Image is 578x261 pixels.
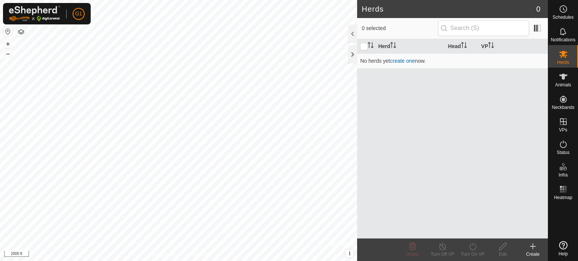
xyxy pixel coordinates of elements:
[478,39,548,54] th: VP
[552,105,574,110] span: Neckbands
[368,43,374,49] p-sorticon: Activate to sort
[458,251,488,258] div: Turn On VP
[427,251,458,258] div: Turn Off VP
[518,251,548,258] div: Create
[9,6,60,21] img: Gallagher Logo
[375,39,445,54] th: Herd
[461,43,467,49] p-sorticon: Activate to sort
[75,10,82,18] span: G1
[557,60,569,65] span: Herds
[17,27,26,36] button: Map Layers
[558,252,568,256] span: Help
[345,249,354,258] button: i
[149,251,177,258] a: Privacy Policy
[536,3,540,15] span: 0
[357,53,548,68] td: No herds yet now.
[186,251,208,258] a: Contact Us
[554,195,572,200] span: Heatmap
[390,43,396,49] p-sorticon: Activate to sort
[3,49,12,58] button: –
[488,251,518,258] div: Edit
[558,173,567,177] span: Infra
[406,252,419,257] span: Delete
[3,39,12,48] button: +
[390,58,415,64] a: create one
[551,38,575,42] span: Notifications
[362,5,536,14] h2: Herds
[557,150,569,155] span: Status
[349,250,350,256] span: i
[552,15,573,20] span: Schedules
[559,128,567,132] span: VPs
[3,27,12,36] button: Reset Map
[362,24,438,32] span: 0 selected
[445,39,478,54] th: Head
[548,238,578,259] a: Help
[555,83,571,87] span: Animals
[488,43,494,49] p-sorticon: Activate to sort
[438,20,529,36] input: Search (S)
